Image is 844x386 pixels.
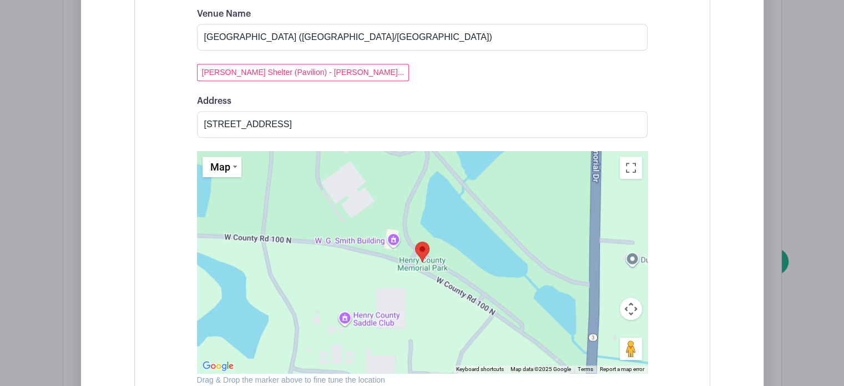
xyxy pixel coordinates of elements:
[197,375,385,384] small: Drag & Drop the marker above to fine tune the location
[456,365,504,373] button: Keyboard shortcuts
[210,161,230,173] span: Map
[197,24,648,51] input: Where is the event happening?
[600,366,644,372] a: Report a map error
[620,157,642,179] button: Toggle fullscreen view
[620,298,642,320] button: Map camera controls
[620,338,642,360] button: Drag Pegman onto the map to open Street View
[197,96,231,107] label: Address
[200,359,236,373] img: Google
[197,64,410,81] button: [PERSON_NAME] Shelter (Pavilion) - [PERSON_NAME]...
[203,157,241,177] button: Change map style
[197,111,648,138] input: Search on map
[200,359,236,373] a: Open this area in Google Maps (opens a new window)
[511,366,571,372] span: Map data ©2025 Google
[578,366,593,372] a: Terms (opens in new tab)
[197,9,251,19] label: Venue Name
